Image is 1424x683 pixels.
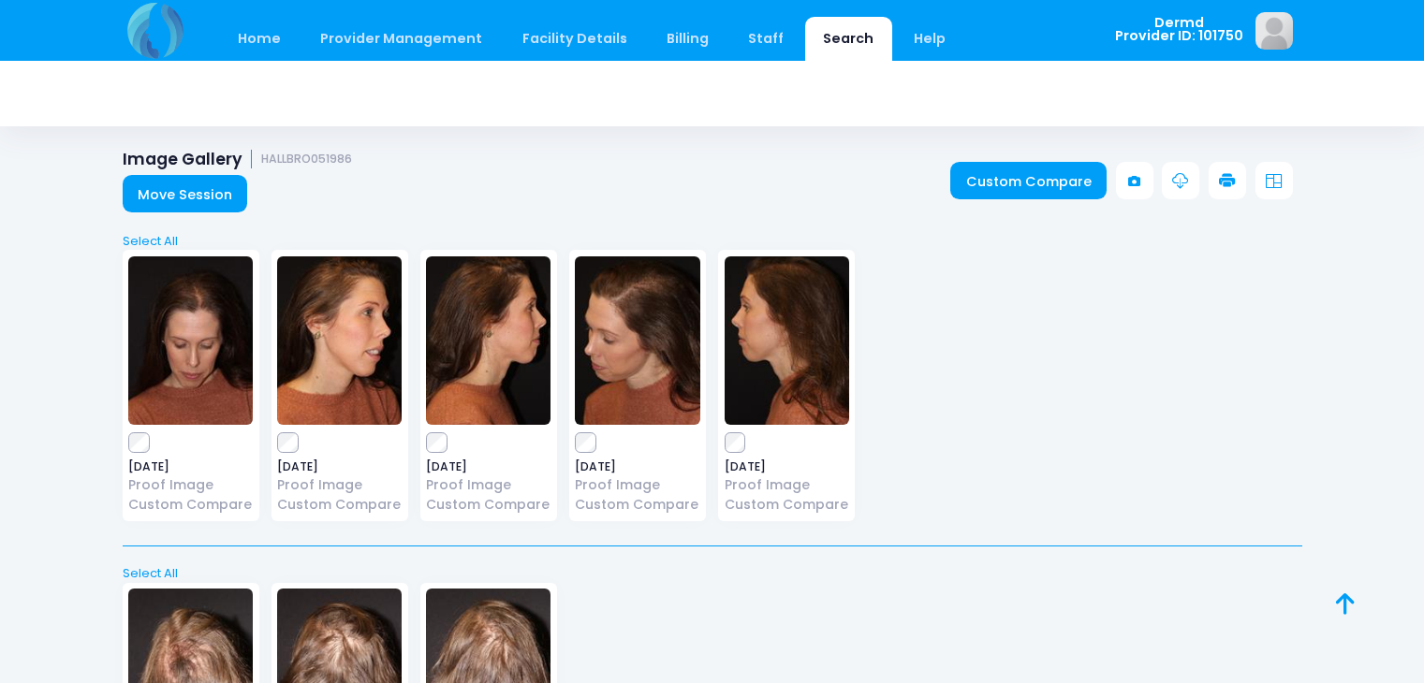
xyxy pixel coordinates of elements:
[725,461,849,472] span: [DATE]
[426,256,551,425] img: image
[575,256,699,425] img: image
[725,495,849,515] a: Custom Compare
[725,256,849,425] img: image
[426,475,551,495] a: Proof Image
[128,256,253,425] img: image
[128,475,253,495] a: Proof Image
[575,475,699,495] a: Proof Image
[116,564,1308,583] a: Select All
[128,461,253,472] span: [DATE]
[302,17,501,61] a: Provider Management
[648,17,727,61] a: Billing
[504,17,645,61] a: Facility Details
[128,495,253,515] a: Custom Compare
[123,175,248,212] a: Move Session
[895,17,963,61] a: Help
[1255,12,1293,50] img: image
[950,162,1107,199] a: Custom Compare
[277,475,402,495] a: Proof Image
[426,495,551,515] a: Custom Compare
[805,17,892,61] a: Search
[277,461,402,472] span: [DATE]
[426,461,551,472] span: [DATE]
[730,17,802,61] a: Staff
[123,150,353,169] h1: Image Gallery
[116,232,1308,251] a: Select All
[277,256,402,425] img: image
[261,153,352,167] small: HALLBRO051986
[1115,16,1243,43] span: Dermd Provider ID: 101750
[575,495,699,515] a: Custom Compare
[220,17,300,61] a: Home
[277,495,402,515] a: Custom Compare
[575,461,699,472] span: [DATE]
[725,475,849,495] a: Proof Image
